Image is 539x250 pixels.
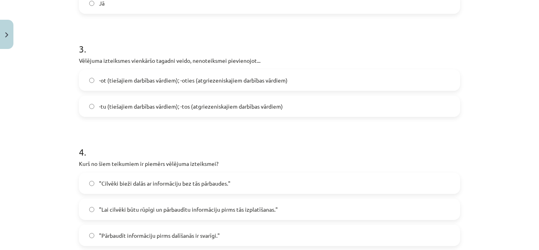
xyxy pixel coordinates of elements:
[89,233,94,238] input: "Pārbaudīt informāciju pirms dalīšanās ir svarīgi."
[89,78,94,83] input: -ot (tiešajiem darbības vārdiem); -oties (atgriezeniskajiem darbības vārdiem)
[5,32,8,38] img: icon-close-lesson-0947bae3869378f0d4975bcd49f059093ad1ed9edebbc8119c70593378902aed.svg
[89,207,94,212] input: "Lai cilvēki būtu rūpīgi un pārbaudītu informāciju pirms tās izplatīšanas."
[79,30,460,54] h1: 3 .
[79,133,460,157] h1: 4 .
[99,102,283,111] span: -tu (tiešajiem darbības vārdiem); -tos (atgriezeniskajiem darbības vārdiem)
[89,104,94,109] input: -tu (tiešajiem darbības vārdiem); -tos (atgriezeniskajiem darbības vārdiem)
[89,1,94,6] input: Jā
[99,179,230,188] span: "Cilvēki bieži dalās ar informāciju bez tās pārbaudes."
[79,56,460,65] p: Vēlējuma izteiksmes vienkāršo tagadni veido, nenoteiksmei pievienojot...
[99,205,278,214] span: "Lai cilvēki būtu rūpīgi un pārbaudītu informāciju pirms tās izplatīšanas."
[99,76,288,85] span: -ot (tiešajiem darbības vārdiem); -oties (atgriezeniskajiem darbības vārdiem)
[79,160,460,168] p: Kurš no šiem teikumiem ir piemērs vēlējuma izteiksmei?
[89,181,94,186] input: "Cilvēki bieži dalās ar informāciju bez tās pārbaudes."
[99,231,220,240] span: "Pārbaudīt informāciju pirms dalīšanās ir svarīgi."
